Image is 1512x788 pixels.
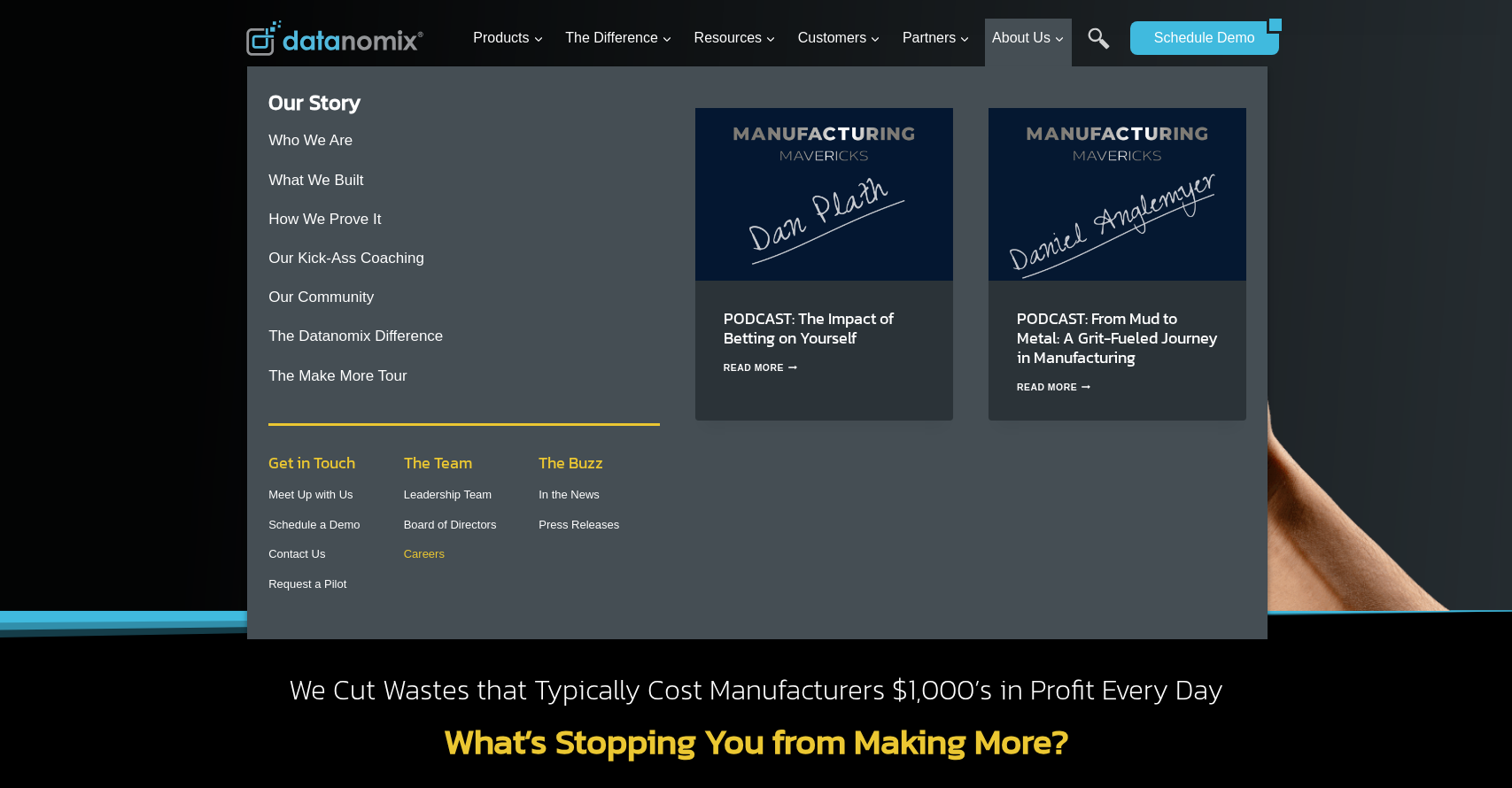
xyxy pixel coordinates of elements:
[695,108,953,280] img: Dan Plath on Manufacturing Mavericks
[268,518,360,531] a: Schedule a Demo
[268,132,353,149] a: Who We Are
[268,451,355,475] span: Get in Touch
[246,723,1267,759] h2: What’s Stopping You from Making More?
[466,10,1121,67] nav: Primary Navigation
[268,211,381,228] a: How We Prove It
[268,577,346,591] a: Request a Pilot
[268,172,363,189] a: What We Built
[241,395,299,407] a: Privacy Policy
[198,395,225,407] a: Terms
[798,27,880,50] span: Customers
[694,27,776,50] span: Resources
[404,488,492,501] a: Leadership Team
[539,518,619,531] a: Press Releases
[1088,27,1110,67] a: Search
[268,328,443,344] a: The Datanomix Difference
[268,250,424,267] a: Our Kick-Ass Coaching
[268,289,374,305] a: Our Community
[399,1,455,17] span: Last Name
[539,488,600,501] a: In the News
[404,518,497,531] a: Board of Directors
[539,451,603,475] span: The Buzz
[268,87,361,118] a: Our Story
[399,219,467,235] span: State/Region
[399,73,478,89] span: Phone number
[268,488,353,501] a: Meet Up with Us
[1017,306,1218,369] a: PODCAST: From Mud to Metal: A Grit-Fueled Journey in Manufacturing
[1017,382,1091,392] a: Read More
[724,363,798,373] a: Read More
[989,108,1246,280] img: Daniel Anglemyer’s journey from hog barns to shop leadership shows how grit, culture, and tech ca...
[404,451,472,475] span: The Team
[1130,21,1267,55] a: Schedule Demo
[404,547,445,560] a: Careers
[473,27,543,50] span: Products
[246,672,1267,709] h2: We Cut Wastes that Typically Cost Manufacturers $1,000’s in Profit Every Day
[565,27,672,50] span: The Difference
[724,306,894,350] a: PODCAST: The Impact of Betting on Yourself
[268,367,407,384] a: The Make More Tour
[903,27,970,50] span: Partners
[992,27,1065,50] span: About Us
[246,20,423,56] img: Datanomix
[268,547,325,560] a: Contact Us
